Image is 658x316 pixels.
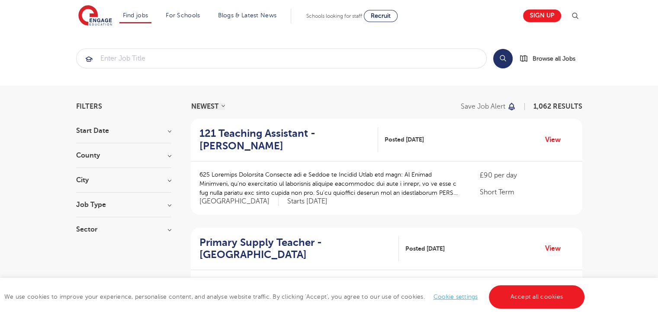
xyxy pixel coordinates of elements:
p: Short Term [480,187,573,197]
a: Recruit [364,10,398,22]
span: Schools looking for staff [306,13,362,19]
a: View [545,134,567,145]
h3: County [76,152,171,159]
p: 625 Loremips Dolorsita Consecte adi e Seddoe te Incidid Utlab etd magn: Al Enimad Minimveni, qu’n... [199,170,463,197]
h2: 121 Teaching Assistant - [PERSON_NAME] [199,127,371,152]
h2: Primary Supply Teacher - [GEOGRAPHIC_DATA] [199,236,392,261]
span: Recruit [371,13,391,19]
a: Primary Supply Teacher - [GEOGRAPHIC_DATA] [199,236,399,261]
a: Browse all Jobs [520,54,582,64]
span: Browse all Jobs [533,54,575,64]
span: Posted [DATE] [385,135,424,144]
a: Blogs & Latest News [218,12,277,19]
a: For Schools [166,12,200,19]
h3: Start Date [76,127,171,134]
p: Starts [DATE] [287,197,327,206]
button: Search [493,49,513,68]
h3: Sector [76,226,171,233]
p: £90 per day [480,170,573,181]
h3: City [76,177,171,184]
a: Sign up [523,10,561,22]
a: Find jobs [123,12,148,19]
span: We use cookies to improve your experience, personalise content, and analyse website traffic. By c... [4,293,587,300]
span: Posted [DATE] [405,244,445,253]
span: [GEOGRAPHIC_DATA] [199,197,279,206]
a: 121 Teaching Assistant - [PERSON_NAME] [199,127,378,152]
h3: Job Type [76,201,171,208]
button: Save job alert [461,103,517,110]
input: Submit [77,49,486,68]
div: Submit [76,48,487,68]
span: Filters [76,103,102,110]
p: Save job alert [461,103,505,110]
img: Engage Education [78,5,112,27]
span: 1,062 RESULTS [533,103,582,110]
a: View [545,243,567,254]
a: Accept all cookies [489,285,585,309]
a: Cookie settings [433,293,478,300]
